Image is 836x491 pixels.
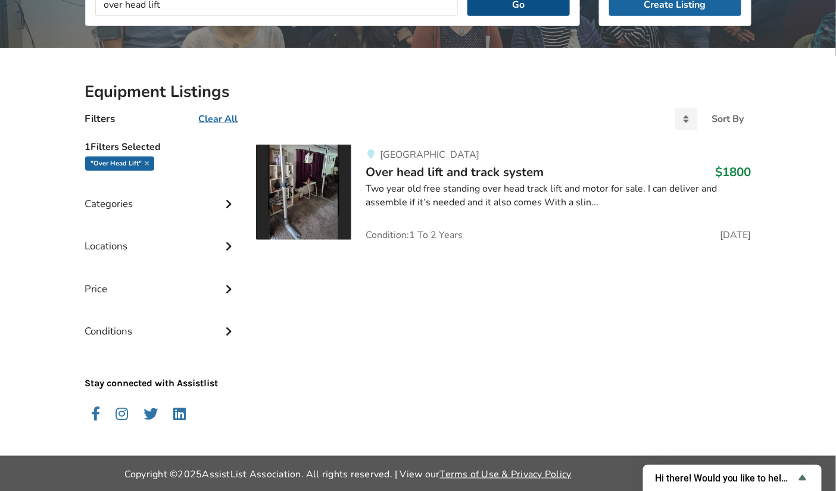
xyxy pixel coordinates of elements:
p: Stay connected with Assistlist [85,343,238,390]
h4: Filters [85,112,116,126]
div: "over head lift" [85,157,154,171]
img: transfer aids-over head lift and track system [256,145,351,240]
div: Sort By [712,114,744,124]
a: Terms of Use & Privacy Policy [440,468,572,481]
span: Condition: 1 To 2 Years [366,230,463,240]
span: [GEOGRAPHIC_DATA] [380,148,479,161]
span: [DATE] [720,230,751,240]
button: Show survey - Hi there! Would you like to help us improve AssistList? [655,471,810,485]
h5: 1 Filters Selected [85,135,238,157]
h2: Equipment Listings [85,82,751,102]
div: Price [85,259,238,301]
span: Hi there! Would you like to help us improve AssistList? [655,473,796,484]
u: Clear All [199,112,238,126]
h3: $1800 [716,164,751,180]
span: Over head lift and track system [366,164,544,180]
div: Locations [85,216,238,258]
a: transfer aids-over head lift and track system [GEOGRAPHIC_DATA]Over head lift and track system$18... [256,145,751,240]
div: Two year old free standing over head track lift and motor for sale. I can deliver and assemble if... [366,182,751,209]
div: Categories [85,174,238,216]
div: Conditions [85,301,238,343]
